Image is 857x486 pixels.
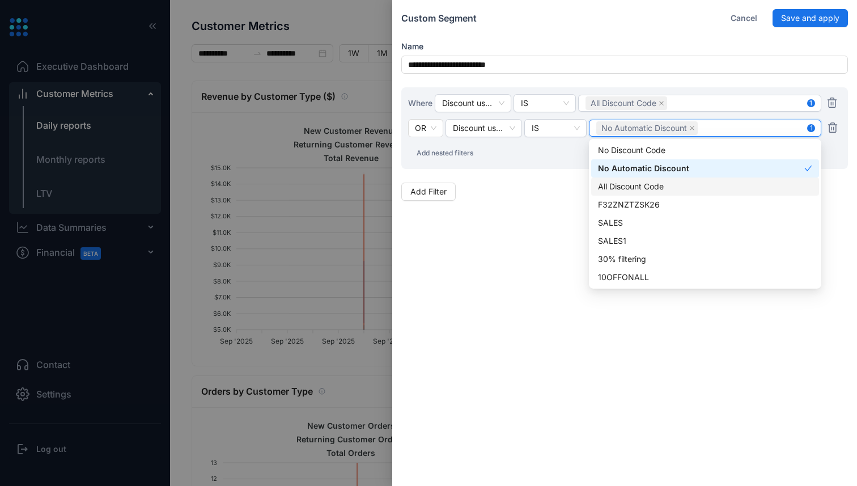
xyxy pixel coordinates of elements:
[586,96,667,110] span: All Discount Code
[598,217,812,229] div: SALES
[410,185,447,198] span: Add Filter
[598,253,812,265] div: 30% filtering
[591,196,819,214] div: F32ZNZTZSK26
[442,95,504,112] span: Discount used on first purchase
[781,12,839,24] span: Save and apply
[596,121,698,135] span: No Automatic Discount
[773,9,848,27] button: Save and apply
[722,9,766,27] button: Cancel
[532,120,579,137] span: IS
[601,122,687,134] span: No Automatic Discount
[598,162,804,175] div: No Automatic Discount
[408,144,482,162] button: Add nested filters
[598,198,812,211] div: F32ZNZTZSK26
[408,98,432,109] span: Where
[591,232,819,250] div: SALES1
[591,250,819,268] div: 30% filtering
[689,125,695,131] span: close
[598,144,812,157] div: No Discount Code
[521,95,568,112] span: IS
[591,178,819,196] div: All Discount Code
[591,159,819,178] div: No Automatic Discount
[659,100,664,106] span: close
[591,214,819,232] div: SALES
[731,12,757,24] span: Cancel
[598,271,812,284] div: 10OFFONALL
[591,268,819,286] div: 10OFFONALL
[401,11,477,25] h3: Custom Segment
[417,148,473,158] span: Add nested filters
[804,164,812,172] span: check
[453,120,515,137] span: Discount used on first purchase
[415,120,436,137] span: OR
[401,183,456,201] button: Add Filter
[591,141,819,159] div: No Discount Code
[598,235,812,247] div: SALES1
[591,97,656,109] span: All Discount Code
[401,41,848,52] p: Name
[598,180,812,193] div: All Discount Code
